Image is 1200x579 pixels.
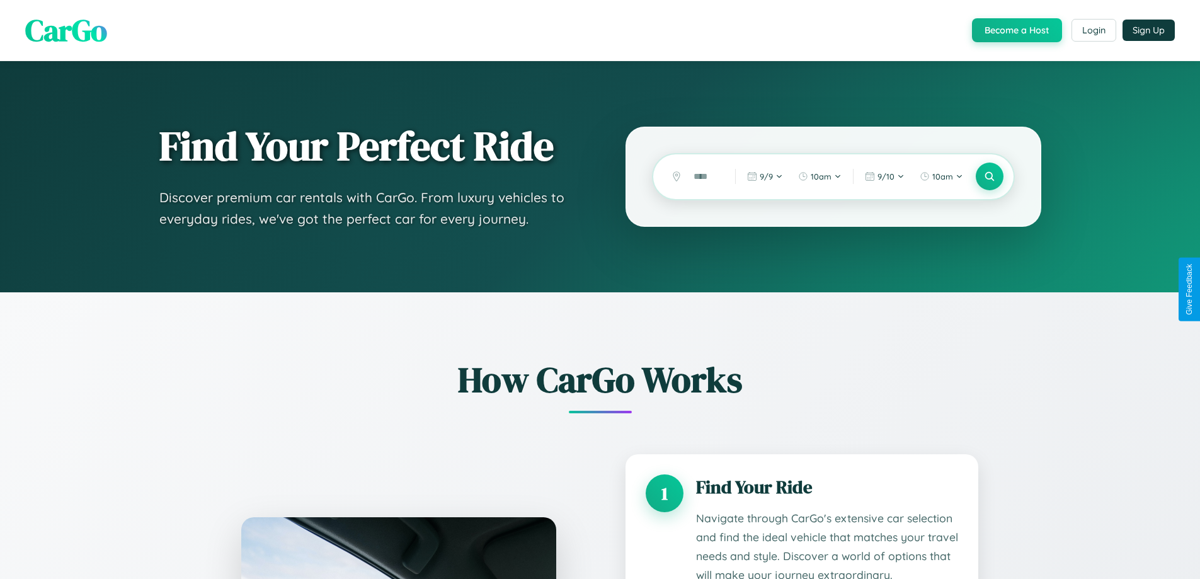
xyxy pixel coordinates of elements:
button: Sign Up [1123,20,1175,41]
h2: How CarGo Works [222,355,978,404]
h3: Find Your Ride [696,474,958,500]
span: 10am [932,171,953,181]
button: Login [1071,19,1116,42]
div: 1 [646,474,683,512]
span: 10am [811,171,831,181]
span: 9 / 10 [877,171,894,181]
button: Become a Host [972,18,1062,42]
button: 10am [792,166,848,186]
span: CarGo [25,9,107,51]
div: Give Feedback [1185,264,1194,315]
h1: Find Your Perfect Ride [159,124,575,168]
span: 9 / 9 [760,171,773,181]
button: 9/10 [859,166,911,186]
button: 10am [913,166,969,186]
button: 9/9 [741,166,789,186]
p: Discover premium car rentals with CarGo. From luxury vehicles to everyday rides, we've got the pe... [159,187,575,229]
